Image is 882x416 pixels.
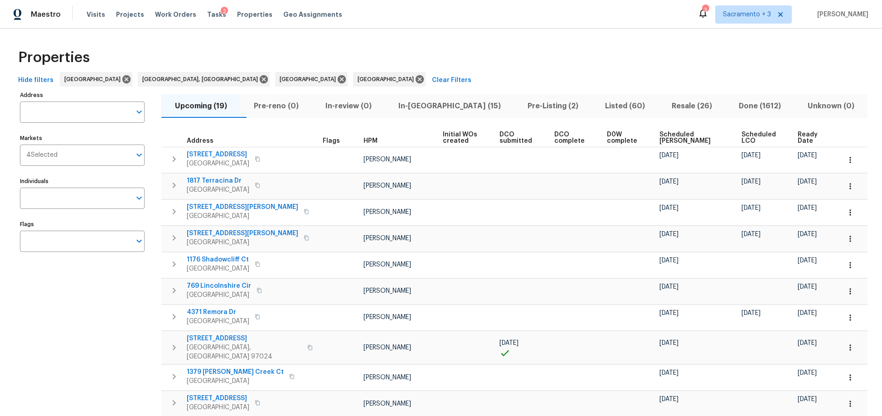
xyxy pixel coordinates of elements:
[60,72,132,87] div: [GEOGRAPHIC_DATA]
[741,205,761,211] span: [DATE]
[187,212,298,221] span: [GEOGRAPHIC_DATA]
[187,290,251,300] span: [GEOGRAPHIC_DATA]
[702,5,708,15] div: 3
[187,238,298,247] span: [GEOGRAPHIC_DATA]
[133,192,145,204] button: Open
[187,343,302,361] span: [GEOGRAPHIC_DATA], [GEOGRAPHIC_DATA] 97024
[814,10,868,19] span: [PERSON_NAME]
[20,222,145,227] label: Flags
[363,261,411,268] span: [PERSON_NAME]
[275,72,348,87] div: [GEOGRAPHIC_DATA]
[20,92,145,98] label: Address
[798,396,817,402] span: [DATE]
[659,340,678,346] span: [DATE]
[798,257,817,264] span: [DATE]
[187,264,249,273] span: [GEOGRAPHIC_DATA]
[155,10,196,19] span: Work Orders
[798,205,817,211] span: [DATE]
[18,75,53,86] span: Hide filters
[723,10,771,19] span: Sacramento + 3
[659,179,678,185] span: [DATE]
[187,281,251,290] span: 769 Lincolnshire Cir
[741,131,782,144] span: Scheduled LCO
[187,203,298,212] span: [STREET_ADDRESS][PERSON_NAME]
[798,370,817,376] span: [DATE]
[731,100,789,112] span: Done (1612)
[187,334,302,343] span: [STREET_ADDRESS]
[798,179,817,185] span: [DATE]
[317,100,379,112] span: In-review (0)
[15,72,57,89] button: Hide filters
[499,131,539,144] span: DCO submitted
[133,106,145,118] button: Open
[363,156,411,163] span: [PERSON_NAME]
[659,284,678,290] span: [DATE]
[798,152,817,159] span: [DATE]
[167,100,235,112] span: Upcoming (19)
[283,10,342,19] span: Geo Assignments
[237,10,272,19] span: Properties
[363,314,411,320] span: [PERSON_NAME]
[207,11,226,18] span: Tasks
[363,374,411,381] span: [PERSON_NAME]
[798,284,817,290] span: [DATE]
[187,317,249,326] span: [GEOGRAPHIC_DATA]
[323,138,340,144] span: Flags
[142,75,262,84] span: [GEOGRAPHIC_DATA], [GEOGRAPHIC_DATA]
[607,131,644,144] span: D0W complete
[519,100,586,112] span: Pre-Listing (2)
[659,396,678,402] span: [DATE]
[26,151,58,159] span: 4 Selected
[187,394,249,403] span: [STREET_ADDRESS]
[187,255,249,264] span: 1176 Shadowcliff Ct
[798,340,817,346] span: [DATE]
[363,288,411,294] span: [PERSON_NAME]
[363,235,411,242] span: [PERSON_NAME]
[187,138,213,144] span: Address
[363,401,411,407] span: [PERSON_NAME]
[659,205,678,211] span: [DATE]
[659,310,678,316] span: [DATE]
[187,176,249,185] span: 1817 Terracina Dr
[798,231,817,237] span: [DATE]
[443,131,484,144] span: Initial WOs created
[798,310,817,316] span: [DATE]
[741,152,761,159] span: [DATE]
[20,135,145,141] label: Markets
[187,403,249,412] span: [GEOGRAPHIC_DATA]
[432,75,471,86] span: Clear Filters
[133,235,145,247] button: Open
[659,131,726,144] span: Scheduled [PERSON_NAME]
[116,10,144,19] span: Projects
[428,72,475,89] button: Clear Filters
[554,131,591,144] span: DCO complete
[741,179,761,185] span: [DATE]
[798,131,825,144] span: Ready Date
[187,368,284,377] span: 1379 [PERSON_NAME] Creek Ct
[358,75,417,84] span: [GEOGRAPHIC_DATA]
[363,209,411,215] span: [PERSON_NAME]
[664,100,720,112] span: Resale (26)
[187,229,298,238] span: [STREET_ADDRESS][PERSON_NAME]
[597,100,653,112] span: Listed (60)
[138,72,270,87] div: [GEOGRAPHIC_DATA], [GEOGRAPHIC_DATA]
[187,159,249,168] span: [GEOGRAPHIC_DATA]
[64,75,124,84] span: [GEOGRAPHIC_DATA]
[133,149,145,161] button: Open
[659,231,678,237] span: [DATE]
[390,100,509,112] span: In-[GEOGRAPHIC_DATA] (15)
[499,340,519,346] span: [DATE]
[741,231,761,237] span: [DATE]
[659,370,678,376] span: [DATE]
[659,152,678,159] span: [DATE]
[187,377,284,386] span: [GEOGRAPHIC_DATA]
[659,257,678,264] span: [DATE]
[87,10,105,19] span: Visits
[221,7,228,16] div: 2
[280,75,339,84] span: [GEOGRAPHIC_DATA]
[353,72,426,87] div: [GEOGRAPHIC_DATA]
[246,100,306,112] span: Pre-reno (0)
[363,183,411,189] span: [PERSON_NAME]
[363,344,411,351] span: [PERSON_NAME]
[187,185,249,194] span: [GEOGRAPHIC_DATA]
